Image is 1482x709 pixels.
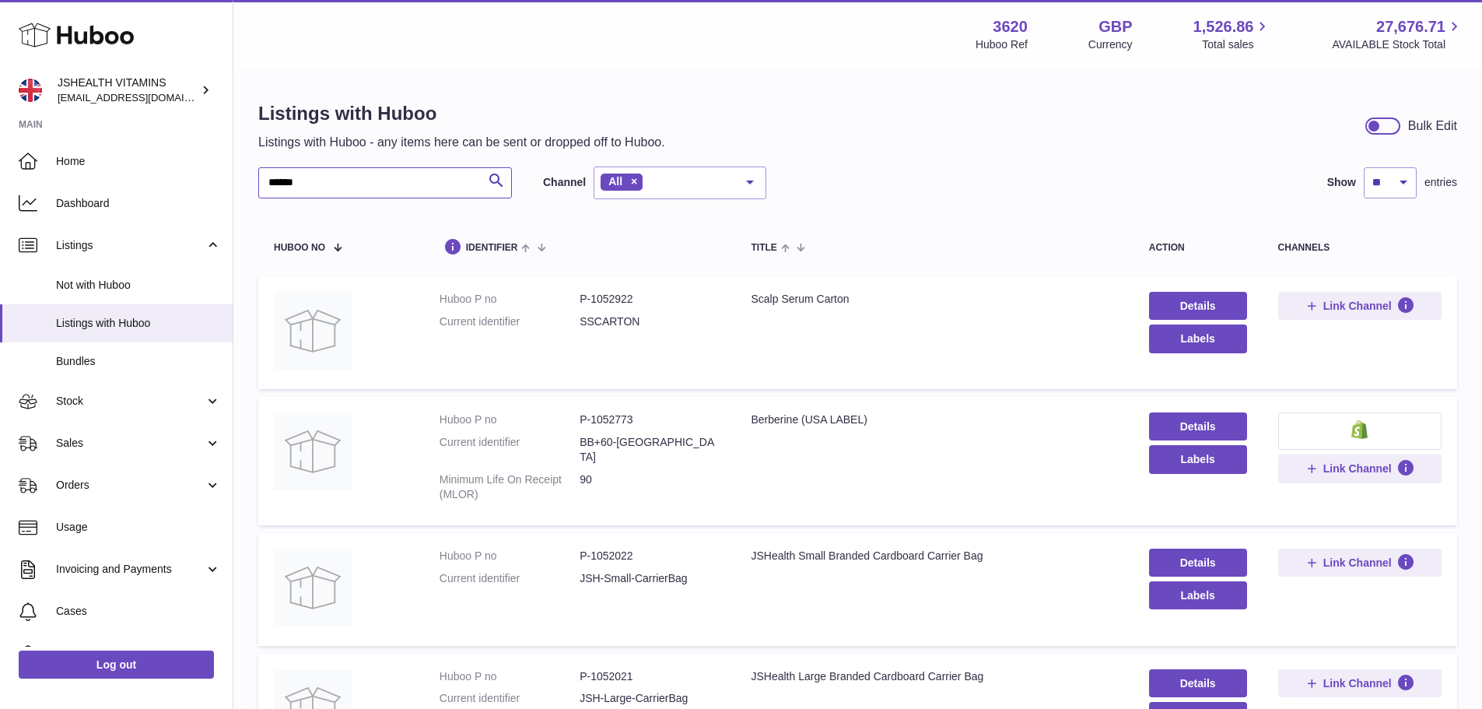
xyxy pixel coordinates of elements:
[751,669,1117,684] div: JSHealth Large Branded Cardboard Carrier Bag
[608,175,622,188] span: All
[56,154,221,169] span: Home
[274,243,325,253] span: Huboo no
[56,354,221,369] span: Bundles
[580,472,720,502] dd: 90
[1088,37,1133,52] div: Currency
[258,134,665,151] p: Listings with Huboo - any items here can be sent or dropped off to Huboo.
[580,314,720,329] dd: SSCARTON
[580,571,720,586] dd: JSH-Small-CarrierBag
[56,394,205,409] span: Stock
[19,651,214,679] a: Log out
[1278,549,1442,577] button: Link Channel
[1149,292,1247,320] a: Details
[440,314,580,329] dt: Current identifier
[56,478,205,493] span: Orders
[1193,16,1254,37] span: 1,526.86
[1149,549,1247,577] a: Details
[1193,16,1272,52] a: 1,526.86 Total sales
[1408,118,1457,135] div: Bulk Edit
[1332,37,1463,52] span: AVAILABLE Stock Total
[56,604,221,619] span: Cases
[1098,16,1132,37] strong: GBP
[56,196,221,211] span: Dashboard
[1351,420,1368,439] img: shopify-small.png
[440,412,580,427] dt: Huboo P no
[56,562,205,577] span: Invoicing and Payments
[1202,37,1271,52] span: Total sales
[580,669,720,684] dd: P-1052021
[440,435,580,465] dt: Current identifier
[993,16,1028,37] strong: 3620
[1278,243,1442,253] div: channels
[976,37,1028,52] div: Huboo Ref
[440,549,580,563] dt: Huboo P no
[1278,292,1442,320] button: Link Channel
[440,472,580,502] dt: Minimum Life On Receipt (MLOR)
[1323,556,1392,570] span: Link Channel
[56,436,205,451] span: Sales
[58,91,229,104] span: [EMAIL_ADDRESS][DOMAIN_NAME]
[751,549,1117,563] div: JSHealth Small Branded Cardboard Carrier Bag
[1327,175,1356,190] label: Show
[1149,581,1247,609] button: Labels
[1278,669,1442,697] button: Link Channel
[580,691,720,706] dd: JSH-Large-CarrierBag
[580,292,720,307] dd: P-1052922
[1149,445,1247,473] button: Labels
[751,412,1117,427] div: Berberine (USA LABEL)
[274,292,352,370] img: Scalp Serum Carton
[1149,412,1247,440] a: Details
[1149,669,1247,697] a: Details
[56,316,221,331] span: Listings with Huboo
[580,412,720,427] dd: P-1052773
[580,549,720,563] dd: P-1052022
[56,520,221,535] span: Usage
[258,101,665,126] h1: Listings with Huboo
[440,691,580,706] dt: Current identifier
[1323,299,1392,313] span: Link Channel
[1332,16,1463,52] a: 27,676.71 AVAILABLE Stock Total
[56,646,221,661] span: Channels
[751,292,1117,307] div: Scalp Serum Carton
[440,292,580,307] dt: Huboo P no
[1278,455,1442,483] button: Link Channel
[19,79,42,102] img: internalAdmin-3620@internal.huboo.com
[58,75,198,105] div: JSHEALTH VITAMINS
[1376,16,1445,37] span: 27,676.71
[1424,175,1457,190] span: entries
[466,243,518,253] span: identifier
[56,238,205,253] span: Listings
[1323,676,1392,690] span: Link Channel
[1149,325,1247,353] button: Labels
[56,278,221,293] span: Not with Huboo
[274,549,352,627] img: JSHealth Small Branded Cardboard Carrier Bag
[1323,462,1392,476] span: Link Channel
[543,175,586,190] label: Channel
[274,412,352,490] img: Berberine (USA LABEL)
[440,571,580,586] dt: Current identifier
[440,669,580,684] dt: Huboo P no
[580,435,720,465] dd: BB+60-[GEOGRAPHIC_DATA]
[751,243,776,253] span: title
[1149,243,1247,253] div: action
